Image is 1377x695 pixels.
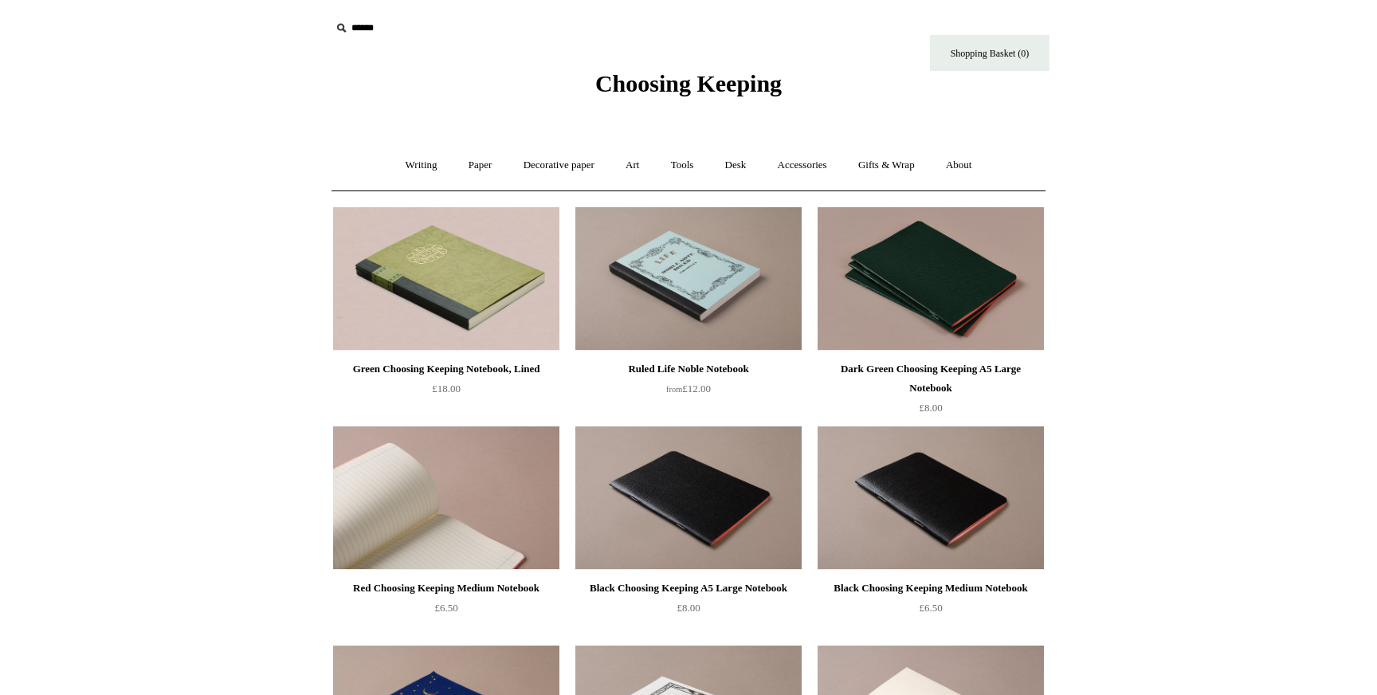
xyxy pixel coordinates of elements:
[575,207,802,351] a: Ruled Life Noble Notebook Ruled Life Noble Notebook
[595,83,782,94] a: Choosing Keeping
[333,207,559,351] img: Green Choosing Keeping Notebook, Lined
[575,426,802,570] a: Black Choosing Keeping A5 Large Notebook Black Choosing Keeping A5 Large Notebook
[677,602,700,614] span: £8.00
[454,144,507,187] a: Paper
[432,383,461,395] span: £18.00
[666,385,682,394] span: from
[919,602,942,614] span: £6.50
[666,383,711,395] span: £12.00
[333,426,559,570] img: Red Choosing Keeping Medium Notebook
[930,35,1049,71] a: Shopping Basket (0)
[333,359,559,425] a: Green Choosing Keeping Notebook, Lined £18.00
[337,359,555,379] div: Green Choosing Keeping Notebook, Lined
[333,579,559,644] a: Red Choosing Keeping Medium Notebook £6.50
[333,207,559,351] a: Green Choosing Keeping Notebook, Lined Green Choosing Keeping Notebook, Lined
[711,144,761,187] a: Desk
[575,426,802,570] img: Black Choosing Keeping A5 Large Notebook
[932,144,987,187] a: About
[337,579,555,598] div: Red Choosing Keeping Medium Notebook
[822,579,1040,598] div: Black Choosing Keeping Medium Notebook
[763,144,841,187] a: Accessories
[434,602,457,614] span: £6.50
[595,70,782,96] span: Choosing Keeping
[575,207,802,351] img: Ruled Life Noble Notebook
[509,144,609,187] a: Decorative paper
[818,207,1044,351] a: Dark Green Choosing Keeping A5 Large Notebook Dark Green Choosing Keeping A5 Large Notebook
[844,144,929,187] a: Gifts & Wrap
[818,579,1044,644] a: Black Choosing Keeping Medium Notebook £6.50
[818,426,1044,570] img: Black Choosing Keeping Medium Notebook
[391,144,452,187] a: Writing
[818,207,1044,351] img: Dark Green Choosing Keeping A5 Large Notebook
[579,579,798,598] div: Black Choosing Keeping A5 Large Notebook
[579,359,798,379] div: Ruled Life Noble Notebook
[575,359,802,425] a: Ruled Life Noble Notebook from£12.00
[822,359,1040,398] div: Dark Green Choosing Keeping A5 Large Notebook
[333,426,559,570] a: Red Choosing Keeping Medium Notebook Red Choosing Keeping Medium Notebook
[575,579,802,644] a: Black Choosing Keeping A5 Large Notebook £8.00
[611,144,653,187] a: Art
[818,359,1044,425] a: Dark Green Choosing Keeping A5 Large Notebook £8.00
[919,402,942,414] span: £8.00
[818,426,1044,570] a: Black Choosing Keeping Medium Notebook Black Choosing Keeping Medium Notebook
[657,144,708,187] a: Tools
